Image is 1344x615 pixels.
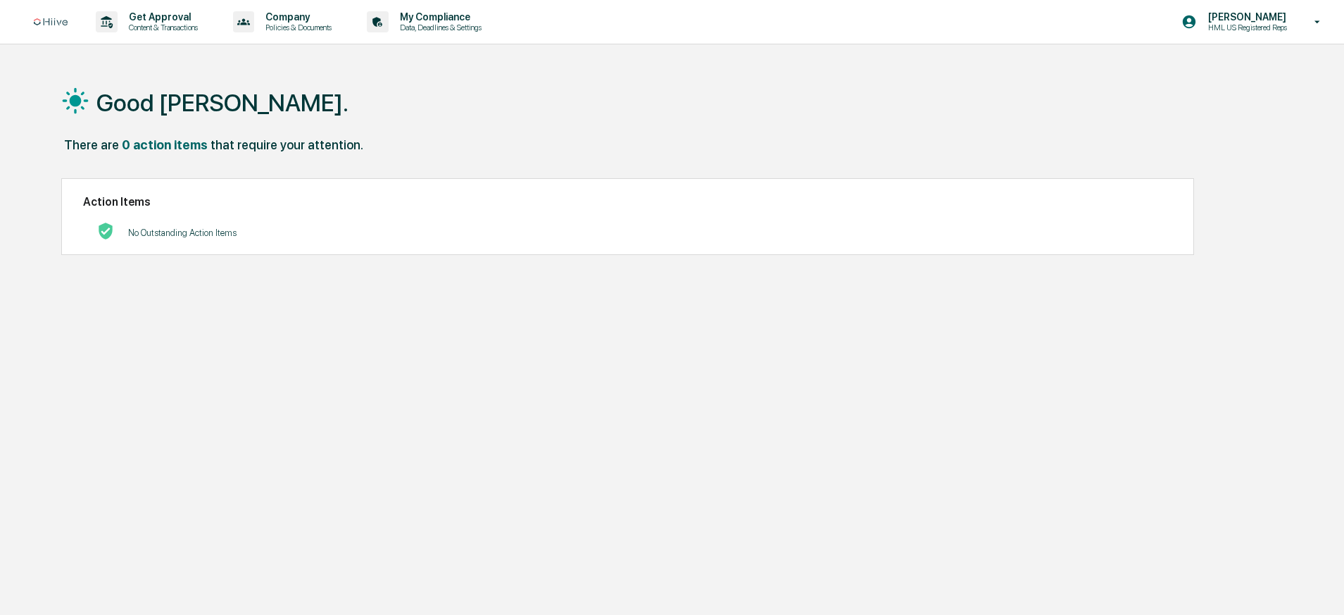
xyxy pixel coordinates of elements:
p: Data, Deadlines & Settings [389,23,489,32]
p: Get Approval [118,11,205,23]
img: logo [34,18,68,26]
div: There are [64,137,119,152]
p: My Compliance [389,11,489,23]
h2: Action Items [83,195,1172,209]
p: [PERSON_NAME] [1197,11,1294,23]
div: that require your attention. [211,137,363,152]
p: Company [254,11,339,23]
img: No Actions logo [97,223,114,240]
p: Content & Transactions [118,23,205,32]
h1: Good [PERSON_NAME]. [96,89,348,117]
p: HML US Registered Reps [1197,23,1294,32]
p: Policies & Documents [254,23,339,32]
p: No Outstanding Action Items [128,228,237,238]
div: 0 action items [122,137,208,152]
